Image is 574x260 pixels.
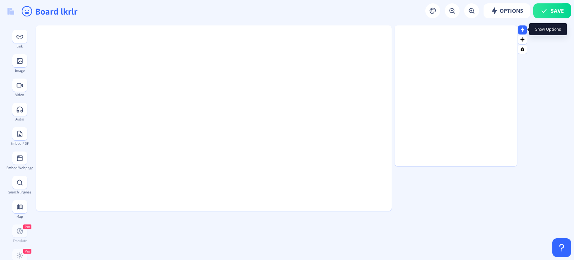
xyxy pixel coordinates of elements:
[6,214,33,218] div: Map
[6,166,33,170] div: Embed Webpage
[7,8,14,15] img: logo.svg
[6,44,33,48] div: Link
[491,8,523,14] span: Options
[6,190,33,194] div: Search Engines
[25,224,30,229] span: Pro
[21,5,33,17] ion-icon: happy outline
[533,3,571,18] button: Save
[6,93,33,97] div: Video
[484,3,530,18] button: Options
[6,141,33,146] div: Embed PDF
[6,68,33,73] div: Image
[6,117,33,121] div: Audio
[535,26,561,32] span: Show Options
[25,249,30,254] span: Pro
